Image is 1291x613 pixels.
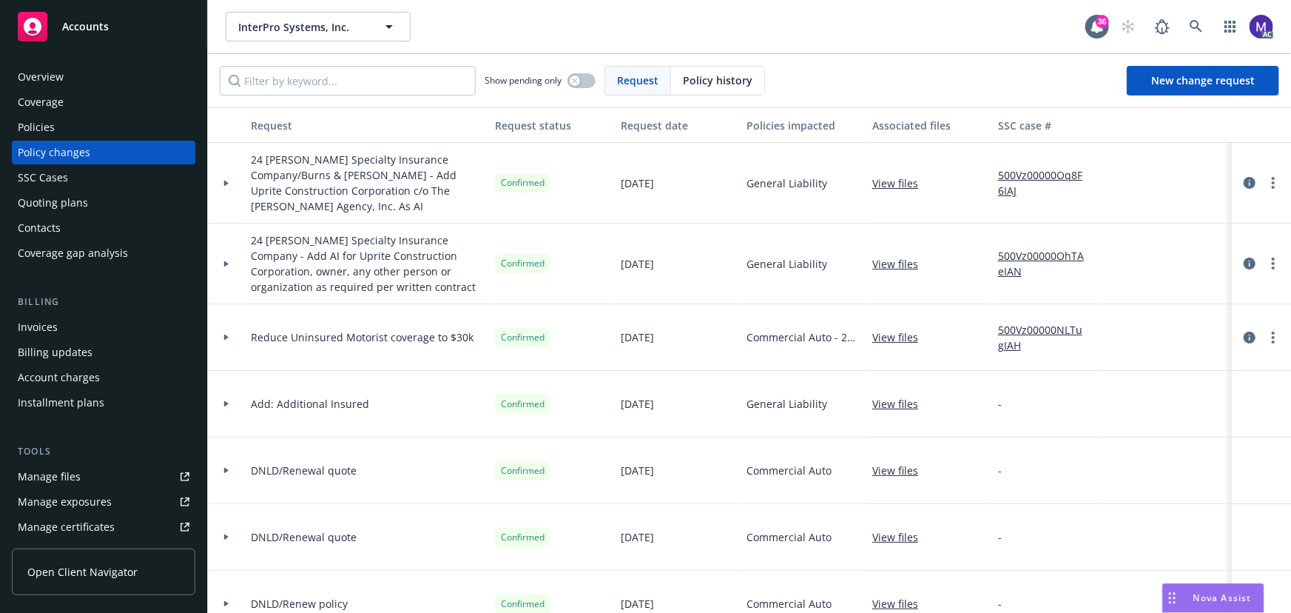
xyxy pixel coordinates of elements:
span: [DATE] [621,396,654,412]
a: 500Vz00000Oq8F6IAJ [998,167,1097,198]
span: Confirmed [501,176,545,190]
a: Billing updates [12,341,195,364]
div: Policies [18,115,55,139]
span: Commercial Auto [746,596,832,612]
a: Installment plans [12,391,195,415]
a: more [1264,255,1282,272]
div: Overview [18,65,64,89]
a: 500Vz00000OhTAeIAN [998,248,1097,279]
a: New change request [1127,66,1279,96]
button: Nova Assist [1162,583,1264,613]
span: Manage exposures [12,490,195,514]
div: Contacts [18,216,61,240]
span: Confirmed [501,257,545,270]
div: Coverage [18,90,64,114]
span: Add: Additional Insured [251,396,369,412]
div: Associated files [872,118,986,133]
span: 24 [PERSON_NAME] Specialty Insurance Company - Add AI for Uprite Construction Corporation, owner,... [251,232,483,295]
div: Installment plans [18,391,104,415]
div: Toggle Row Expanded [208,504,245,571]
span: Policy history [683,73,752,88]
div: Request [251,118,483,133]
span: Commercial Auto [746,463,832,478]
span: Confirmed [501,597,545,611]
span: - [998,463,1002,478]
a: Start snowing [1113,12,1143,41]
div: Request status [495,118,609,133]
span: DNLD/Renewal quote [251,529,357,545]
div: SSC Cases [18,166,68,190]
span: 24 [PERSON_NAME] Specialty Insurance Company/Burns & [PERSON_NAME] - Add Uprite Construction Corp... [251,152,483,214]
div: Policies impacted [746,118,860,133]
span: Open Client Navigator [27,564,138,580]
a: Manage certificates [12,515,195,539]
a: View files [872,596,930,612]
button: Associated files [866,107,992,143]
span: DNLD/Renewal quote [251,463,357,478]
a: SSC Cases [12,166,195,190]
div: 36 [1096,15,1109,28]
div: SSC case # [998,118,1097,133]
a: Policies [12,115,195,139]
span: General Liability [746,256,827,272]
span: New change request [1151,73,1255,87]
input: Filter by keyword... [220,66,476,96]
div: Toggle Row Expanded [208,438,245,504]
span: InterPro Systems, Inc. [238,19,366,35]
div: Drag to move [1163,584,1182,612]
a: View files [872,396,930,412]
a: Accounts [12,6,195,47]
span: [DATE] [621,596,654,612]
a: more [1264,174,1282,192]
a: Policy changes [12,141,195,164]
div: Toggle Row Expanded [208,304,245,371]
span: Commercial Auto [746,529,832,545]
a: Coverage gap analysis [12,241,195,265]
a: Report a Bug [1147,12,1177,41]
span: General Liability [746,396,827,412]
a: Overview [12,65,195,89]
button: Policies impacted [741,107,866,143]
div: Coverage gap analysis [18,241,128,265]
a: circleInformation [1241,329,1258,346]
a: Search [1182,12,1211,41]
div: Billing [12,295,195,309]
span: Request [617,73,658,88]
a: Switch app [1216,12,1245,41]
span: Nova Assist [1193,592,1252,604]
a: View files [872,529,930,545]
div: Invoices [18,315,58,339]
div: Quoting plans [18,191,88,215]
img: photo [1250,15,1273,38]
span: Confirmed [501,464,545,478]
span: Reduce Uninsured Motorist coverage to $30k [251,329,473,345]
span: Confirmed [501,331,545,344]
button: InterPro Systems, Inc. [226,12,411,41]
a: circleInformation [1241,255,1258,272]
span: Confirmed [501,531,545,544]
span: Show pending only [485,74,562,87]
span: - [998,529,1002,545]
button: Request status [489,107,615,143]
span: [DATE] [621,529,654,545]
div: Manage exposures [18,490,112,514]
a: Account charges [12,366,195,389]
div: Tools [12,444,195,459]
span: [DATE] [621,463,654,478]
button: Request date [615,107,741,143]
div: Manage certificates [18,515,115,539]
a: View files [872,175,930,191]
span: General Liability [746,175,827,191]
a: View files [872,256,930,272]
span: - [998,596,1002,612]
div: Toggle Row Expanded [208,143,245,224]
button: SSC case # [992,107,1103,143]
span: Commercial Auto - 25-26 [746,329,860,345]
div: Toggle Row Expanded [208,224,245,304]
span: Confirmed [501,398,545,411]
div: Toggle Row Expanded [208,371,245,438]
div: Account charges [18,366,100,389]
div: Billing updates [18,341,92,364]
a: Manage files [12,465,195,489]
span: [DATE] [621,256,654,272]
